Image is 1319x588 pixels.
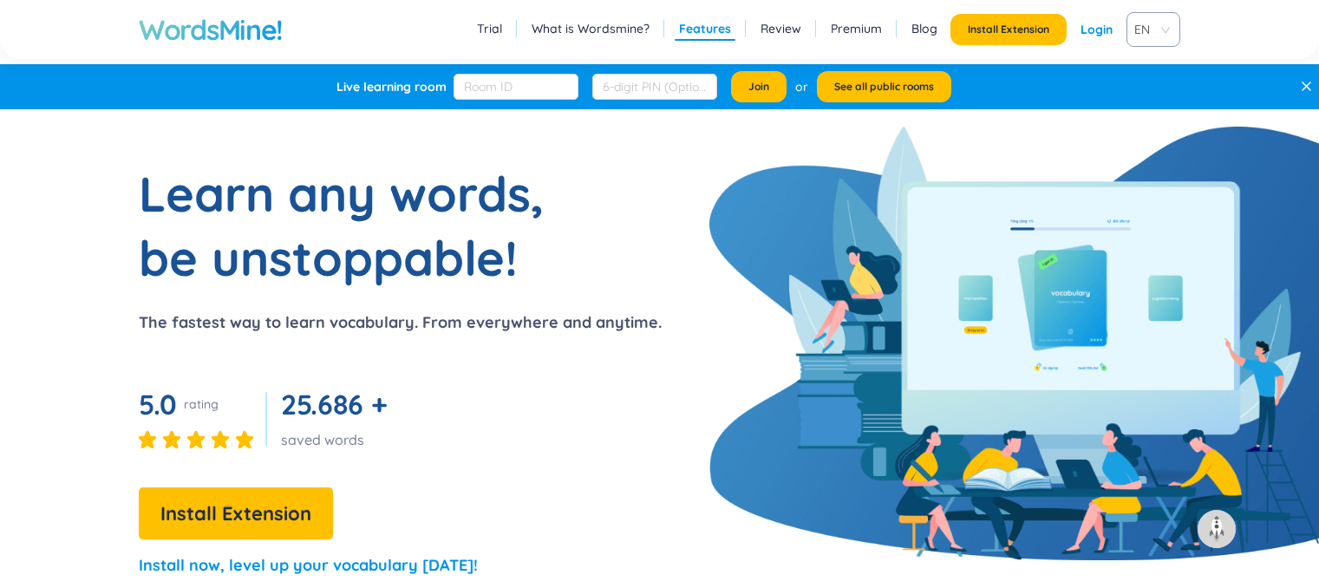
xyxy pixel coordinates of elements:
[139,12,283,47] a: WordsMine!
[160,499,311,529] span: Install Extension
[731,71,787,102] button: Join
[795,77,808,96] div: or
[1134,16,1166,42] span: VIE
[139,553,478,578] p: Install now, level up your vocabulary [DATE]!
[592,74,717,100] input: 6-digit PIN (Optional)
[281,430,394,449] div: saved words
[834,80,934,94] span: See all public rooms
[477,20,502,37] a: Trial
[336,78,447,95] div: Live learning room
[139,310,662,335] p: The fastest way to learn vocabulary. From everywhere and anytime.
[950,14,1067,45] button: Install Extension
[532,20,650,37] a: What is Wordsmine?
[454,74,578,100] input: Room ID
[1203,515,1231,543] img: to top
[139,387,177,421] span: 5.0
[139,506,333,524] a: Install Extension
[184,395,219,413] div: rating
[761,20,801,37] a: Review
[281,387,387,421] span: 25.686 +
[679,20,731,37] a: Features
[139,161,572,290] h1: Learn any words, be unstoppable!
[968,23,1049,36] span: Install Extension
[831,20,882,37] a: Premium
[139,487,333,539] button: Install Extension
[817,71,951,102] button: See all public rooms
[748,80,769,94] span: Join
[911,20,937,37] a: Blog
[1081,14,1113,45] a: Login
